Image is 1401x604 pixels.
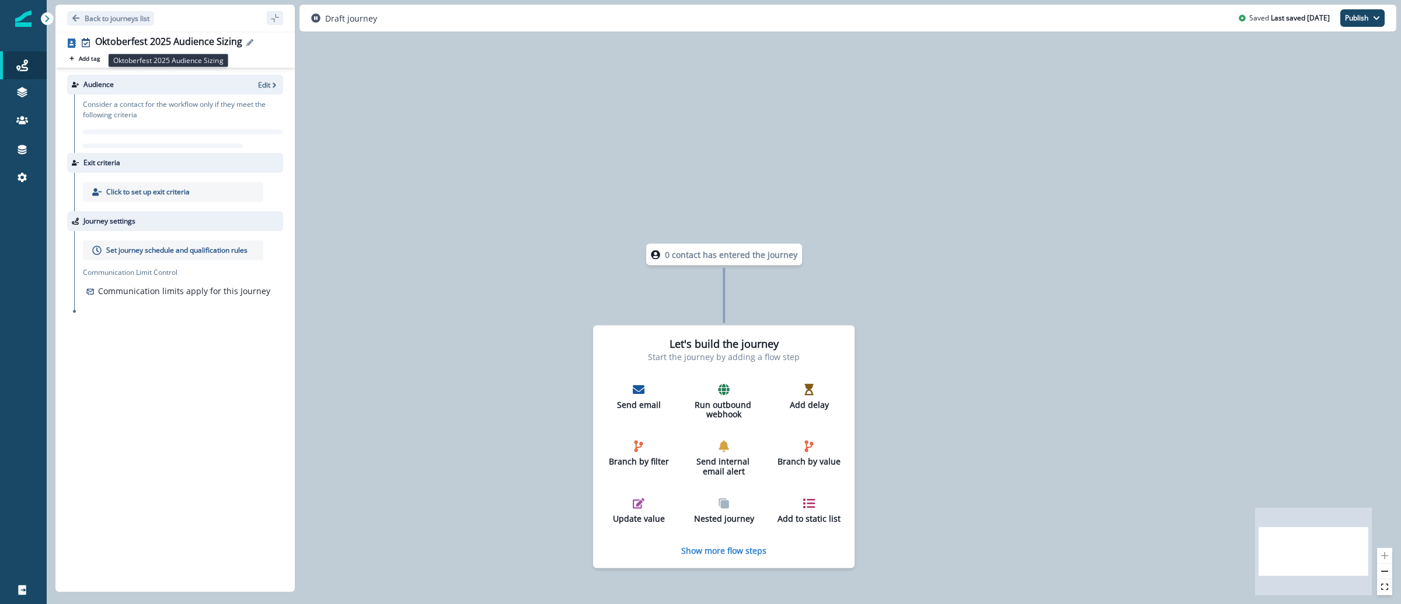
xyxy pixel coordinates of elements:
p: Add tag [79,55,100,62]
button: Publish [1340,9,1385,27]
p: Communication limits apply for this Journey [98,285,270,297]
p: Edit [258,80,270,90]
p: Branch by filter [607,457,671,467]
div: Oktoberfest 2025 Audience Sizing [95,36,242,49]
button: zoom out [1377,564,1392,579]
p: Nested journey [692,514,756,523]
button: Add tag [67,54,102,63]
div: 0 contact has entered the journey [612,244,836,266]
p: 0 contact has entered the journey [665,249,797,261]
button: fit view [1377,579,1392,595]
button: Branch by value [772,436,846,472]
button: Nested journey [687,493,761,528]
p: Update value [607,514,671,523]
button: Edit [258,80,278,90]
button: Add delay [772,379,846,414]
button: Go back [67,11,154,26]
p: Add delay [777,400,841,410]
p: Back to journeys list [85,13,149,23]
p: Add to static list [777,514,841,523]
p: Send email [607,400,671,410]
button: Send internal email alert [687,436,761,481]
p: Exit criteria [83,158,120,168]
img: Inflection [15,11,32,27]
p: Audience [83,79,114,90]
p: Draft journey [325,12,377,25]
h2: Let's build the journey [670,338,779,351]
p: Saved [1249,13,1269,23]
button: Run outbound webhook [687,379,761,424]
button: Update value [602,493,675,528]
p: Start the journey by adding a flow step [648,350,800,362]
button: Edit name [242,39,257,46]
p: Last saved [DATE] [1271,13,1330,23]
p: Click to set up exit criteria [106,187,190,197]
p: Consider a contact for the workflow only if they meet the following criteria [83,99,283,120]
button: Show more flow steps [681,544,766,556]
button: Send email [602,379,675,414]
button: sidebar collapse toggle [267,11,283,25]
p: Branch by value [777,457,841,467]
p: Communication Limit Control [83,267,283,278]
div: Let's build the journeyStart the journey by adding a flow stepSend emailRun outbound webhookAdd d... [593,326,855,568]
p: Set journey schedule and qualification rules [106,245,248,256]
p: Run outbound webhook [692,400,756,420]
p: Journey settings [83,216,135,226]
button: Branch by filter [602,436,675,472]
button: Add to static list [772,493,846,528]
p: Send internal email alert [692,457,756,477]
